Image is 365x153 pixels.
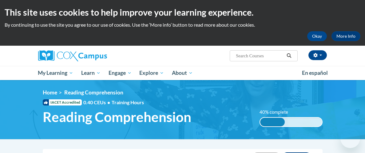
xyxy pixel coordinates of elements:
[331,31,360,41] a: More Info
[172,69,193,77] span: About
[105,66,136,80] a: Engage
[340,128,360,148] iframe: Button to launch messaging window
[168,66,197,80] a: About
[112,99,144,105] span: Training Hours
[43,89,57,96] a: Home
[284,52,294,59] button: Search
[260,118,285,126] div: 40% complete
[77,66,105,80] a: Learn
[298,67,332,79] a: En español
[34,66,332,80] div: Main menu
[34,66,77,80] a: My Learning
[139,69,164,77] span: Explore
[38,69,73,77] span: My Learning
[308,50,327,60] button: Account Settings
[38,50,107,61] img: Cox Campus
[107,99,110,105] span: •
[109,69,132,77] span: Engage
[260,109,295,116] label: 40% complete
[5,21,360,28] p: By continuing to use the site you agree to our use of cookies. Use the ‘More info’ button to read...
[135,66,168,80] a: Explore
[307,31,327,41] button: Okay
[5,6,360,18] h2: This site uses cookies to help improve your learning experience.
[235,52,284,59] input: Search Courses
[302,70,328,76] span: En español
[38,50,128,61] a: Cox Campus
[43,99,82,105] span: IACET Accredited
[83,99,112,106] span: 0.40 CEUs
[64,89,123,96] span: Reading Comprehension
[81,69,101,77] span: Learn
[43,109,191,125] span: Reading Comprehension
